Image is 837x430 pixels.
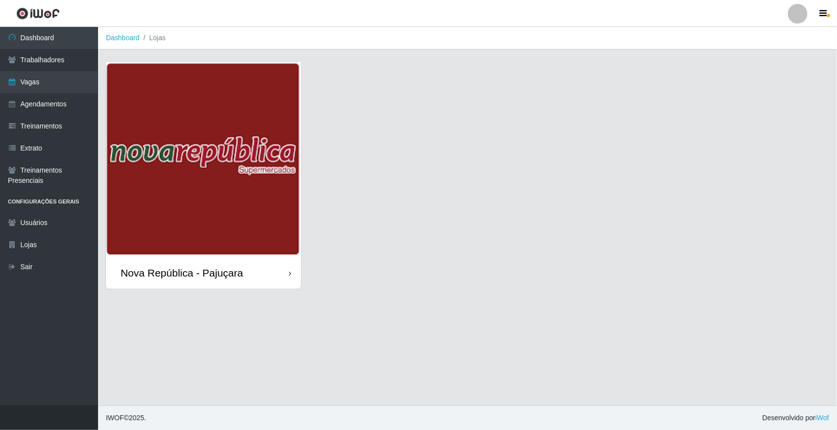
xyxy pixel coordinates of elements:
[106,413,146,423] span: © 2025 .
[815,414,829,422] a: iWof
[98,27,837,50] nav: breadcrumb
[121,267,243,279] div: Nova República - Pajuçara
[762,413,829,423] span: Desenvolvido por
[106,34,140,42] a: Dashboard
[106,62,301,289] a: Nova República - Pajuçara
[106,62,301,257] img: cardImg
[106,414,124,422] span: IWOF
[140,33,166,43] li: Lojas
[16,7,60,20] img: CoreUI Logo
